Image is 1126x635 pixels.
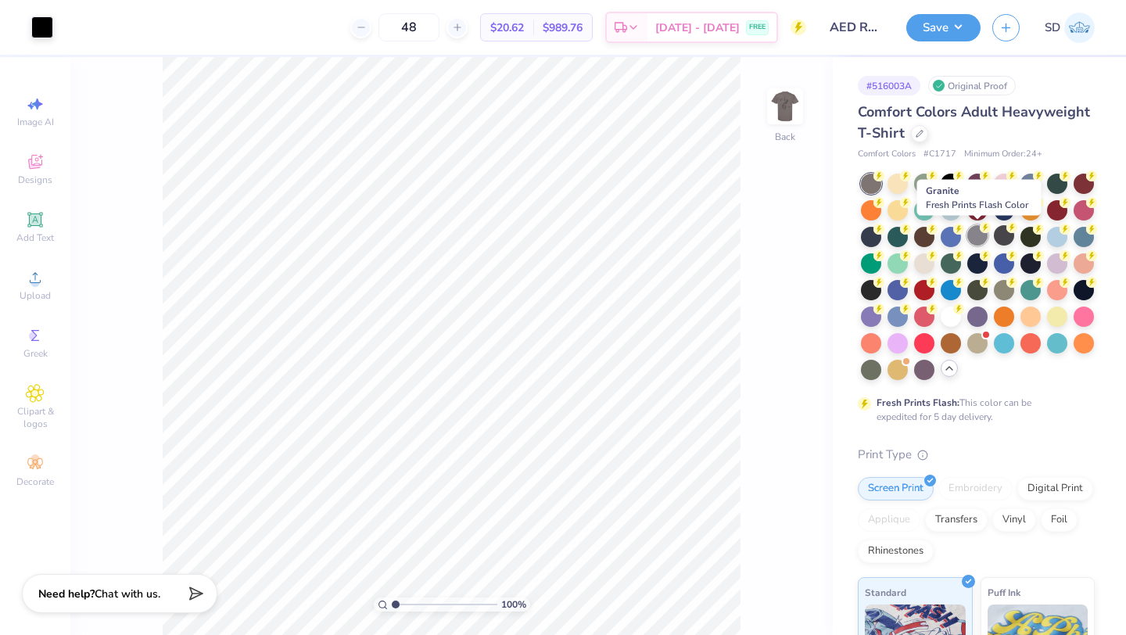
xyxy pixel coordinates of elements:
[917,180,1042,216] div: Granite
[858,446,1095,464] div: Print Type
[38,587,95,601] strong: Need help?
[769,91,801,122] img: Back
[18,174,52,186] span: Designs
[926,199,1028,211] span: Fresh Prints Flash Color
[858,76,920,95] div: # 516003A
[858,148,916,161] span: Comfort Colors
[655,20,740,36] span: [DATE] - [DATE]
[1045,19,1060,37] span: SD
[16,475,54,488] span: Decorate
[925,508,988,532] div: Transfers
[923,148,956,161] span: # C1717
[1064,13,1095,43] img: Sofia Diep
[501,597,526,612] span: 100 %
[23,347,48,360] span: Greek
[20,289,51,302] span: Upload
[992,508,1036,532] div: Vinyl
[8,405,63,430] span: Clipart & logos
[928,76,1016,95] div: Original Proof
[16,231,54,244] span: Add Text
[877,396,1069,424] div: This color can be expedited for 5 day delivery.
[865,584,906,601] span: Standard
[988,584,1020,601] span: Puff Ink
[858,540,934,563] div: Rhinestones
[906,14,981,41] button: Save
[775,130,795,144] div: Back
[818,12,895,43] input: Untitled Design
[749,22,766,33] span: FREE
[543,20,583,36] span: $989.76
[95,587,160,601] span: Chat with us.
[1041,508,1078,532] div: Foil
[1045,13,1095,43] a: SD
[1017,477,1093,500] div: Digital Print
[877,396,959,409] strong: Fresh Prints Flash:
[378,13,439,41] input: – –
[17,116,54,128] span: Image AI
[938,477,1013,500] div: Embroidery
[858,102,1090,142] span: Comfort Colors Adult Heavyweight T-Shirt
[964,148,1042,161] span: Minimum Order: 24 +
[490,20,524,36] span: $20.62
[858,508,920,532] div: Applique
[858,477,934,500] div: Screen Print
